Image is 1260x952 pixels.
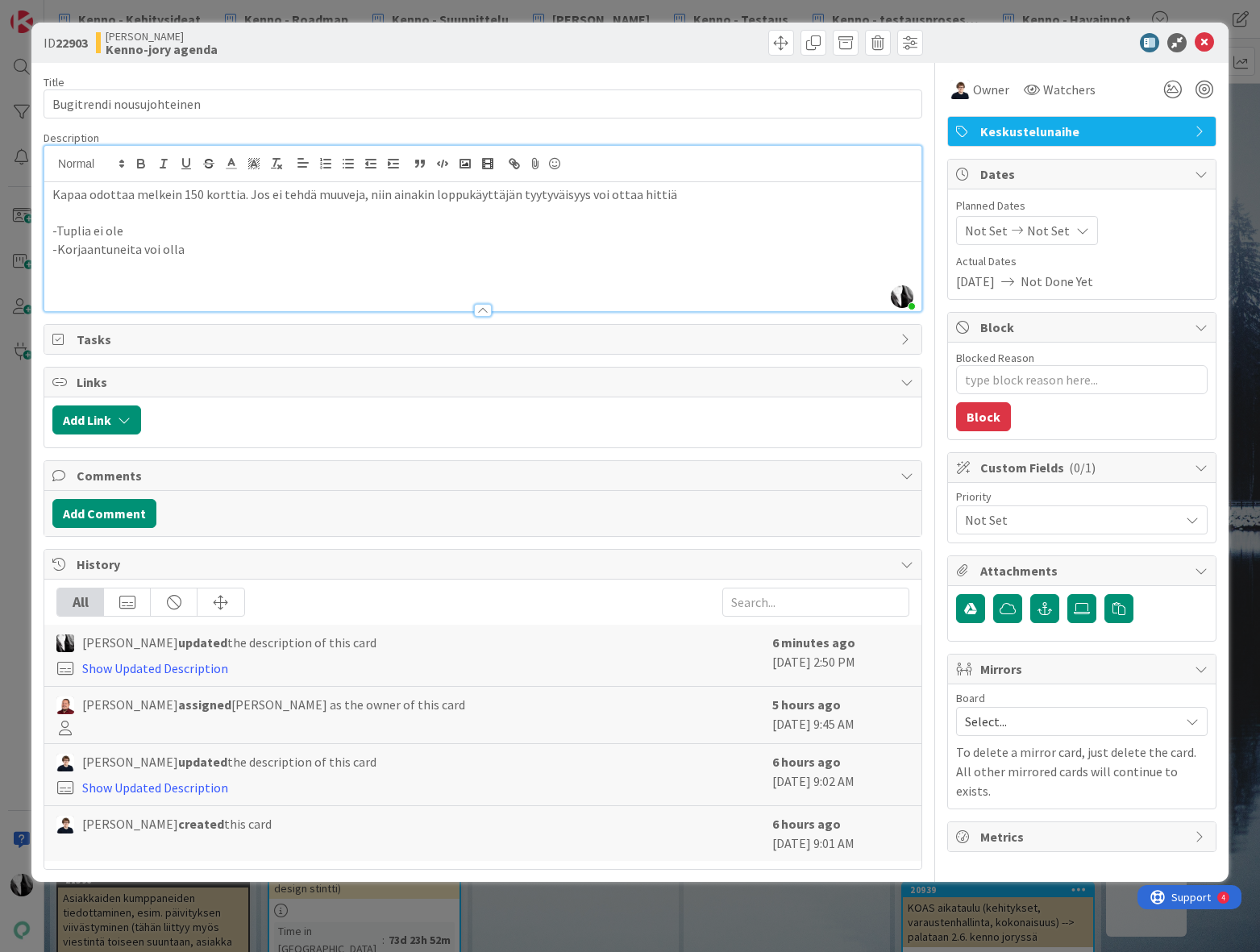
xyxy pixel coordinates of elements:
input: type card name here... [44,89,922,118]
div: [DATE] 9:45 AM [772,695,909,735]
span: ( 0/1 ) [1069,459,1096,476]
b: 5 hours ago [772,696,841,713]
span: Keskustelunaihe [980,122,1187,141]
b: created [178,816,224,832]
p: -Tuplia ei ole [52,222,913,240]
span: Select... [965,710,1171,733]
span: Metrics [980,827,1187,846]
span: Not Set [965,221,1008,240]
span: History [77,555,892,574]
div: All [57,588,104,616]
div: [DATE] 9:02 AM [772,752,909,797]
span: [PERSON_NAME] this card [82,814,272,834]
b: updated [178,754,227,770]
b: 22903 [56,35,88,51]
span: [DATE] [956,272,995,291]
span: Description [44,131,99,145]
b: assigned [178,696,231,713]
p: Kapaa odottaa melkein 150 korttia. Jos ei tehdä muuveja, niin ainakin loppukäyttäjän tyytyväisyys... [52,185,913,204]
span: Block [980,318,1187,337]
img: NJeoDMAkI7olAfcB8apQQuw5P4w6Wbbi.jpg [891,285,913,308]
span: [PERSON_NAME] [PERSON_NAME] as the owner of this card [82,695,465,714]
span: Not Done Yet [1021,272,1093,291]
div: [DATE] 2:50 PM [772,633,909,678]
div: [DATE] 9:01 AM [772,814,909,853]
span: [PERSON_NAME] the description of this card [82,752,376,771]
span: Owner [973,80,1009,99]
img: KV [56,634,74,652]
b: Kenno-jory agenda [106,43,218,56]
p: To delete a mirror card, just delete the card. All other mirrored cards will continue to exists. [956,742,1208,800]
b: 6 minutes ago [772,634,855,651]
span: Board [956,692,985,704]
button: Block [956,402,1011,431]
span: Dates [980,164,1187,184]
span: Actual Dates [956,253,1208,270]
a: Show Updated Description [82,779,228,796]
b: updated [178,634,227,651]
span: [PERSON_NAME] the description of this card [82,633,376,652]
p: -Korjaantuneita voi olla [52,240,913,259]
span: Links [77,372,892,392]
span: Not Set [1027,221,1070,240]
b: 6 hours ago [772,816,841,832]
input: Search... [722,588,909,617]
label: Title [44,75,64,89]
button: Add Comment [52,499,156,528]
span: Not Set [965,509,1171,531]
img: MT [56,816,74,834]
button: Add Link [52,405,141,434]
span: Comments [77,466,892,485]
img: MT [56,754,74,771]
span: [PERSON_NAME] [106,30,218,43]
span: Planned Dates [956,197,1208,214]
span: ID [44,33,88,52]
span: Support [34,2,73,22]
span: Mirrors [980,659,1187,679]
label: Blocked Reason [956,351,1034,365]
span: Custom Fields [980,458,1187,477]
span: Tasks [77,330,892,349]
span: Attachments [980,561,1187,580]
div: Priority [956,491,1208,502]
img: MT [950,80,970,99]
div: 4 [84,6,88,19]
img: JS [56,696,74,714]
a: Show Updated Description [82,660,228,676]
b: 6 hours ago [772,754,841,770]
span: Watchers [1043,80,1096,99]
